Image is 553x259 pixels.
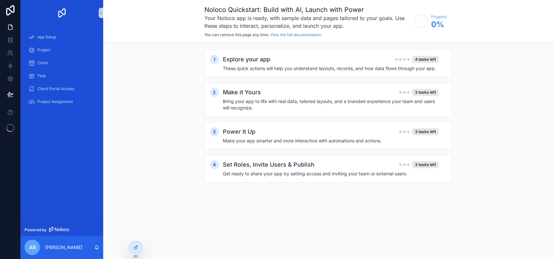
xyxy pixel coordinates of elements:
div: 1 [210,55,219,64]
span: 0 % [431,19,447,30]
div: 3 tasks left [412,89,439,96]
h4: Get ready to share your app by setting access and inviting your team or external users. [223,171,439,177]
h2: Explore your app [223,55,270,64]
div: scrollable content [103,43,553,202]
div: scrollable content [21,26,103,118]
p: [PERSON_NAME] [45,244,82,251]
a: View the full documentation. [270,32,322,37]
span: Client Portal Access [37,86,74,91]
span: Powered by [25,227,46,233]
a: Powered by [21,224,103,236]
h4: Make your app smarter and more interactive with automations and actions. [223,138,439,144]
img: App logo [57,8,67,18]
h1: Noloco Quickstart: Build with AI, Launch with Power [204,5,410,14]
span: Task [37,73,46,78]
a: Project Assignment [25,96,99,108]
h4: These quick actions will help you understand layouts, records, and how data flows through your app. [223,65,439,72]
a: Project [25,44,99,56]
h2: Power It Up [223,127,255,136]
span: You can remove this page any time. [204,32,269,37]
a: Task [25,70,99,82]
div: 2 [210,88,219,97]
h2: Set Roles, Invite Users & Publish [223,160,314,169]
span: Project Assignment [37,99,73,104]
span: AR [29,243,36,251]
h4: Bring your app to life with real data, tailored layouts, and a branded experience your team and u... [223,98,439,111]
a: App Setup [25,31,99,43]
span: App Setup [37,35,56,40]
span: Client [37,60,48,66]
div: 3 tasks left [412,128,439,135]
h2: Make it Yours [223,88,261,97]
a: Client Portal Access [25,83,99,95]
a: Client [25,57,99,69]
div: 3 [210,127,219,136]
div: 4 tasks left [412,56,439,63]
div: 4 [210,160,219,169]
div: 3 tasks left [412,161,439,168]
span: Progress [431,14,447,19]
span: Project [37,47,51,53]
h3: Your Noloco app is ready, with sample data and pages tailored to your goals. Use these steps to i... [204,14,410,30]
